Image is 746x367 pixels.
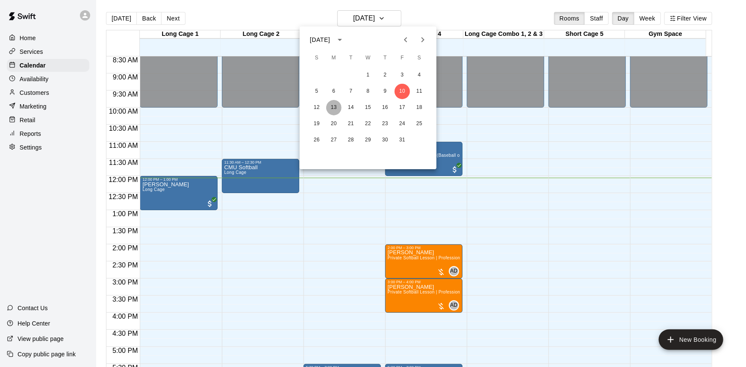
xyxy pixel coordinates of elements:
button: 24 [395,116,410,132]
button: 20 [326,116,342,132]
button: 29 [360,132,376,148]
span: Sunday [309,50,324,67]
span: Saturday [412,50,427,67]
button: 26 [309,132,324,148]
button: 8 [360,84,376,99]
button: 5 [309,84,324,99]
button: 28 [343,132,359,148]
span: Friday [395,50,410,67]
button: calendar view is open, switch to year view [333,32,347,47]
button: 19 [309,116,324,132]
button: 27 [326,132,342,148]
button: 15 [360,100,376,115]
button: 25 [412,116,427,132]
button: 23 [377,116,393,132]
span: Monday [326,50,342,67]
button: Previous month [397,31,414,48]
button: 31 [395,132,410,148]
div: [DATE] [310,35,330,44]
button: 4 [412,68,427,83]
button: 2 [377,68,393,83]
button: 14 [343,100,359,115]
span: Wednesday [360,50,376,67]
button: 10 [395,84,410,99]
button: 30 [377,132,393,148]
button: Next month [414,31,431,48]
button: 18 [412,100,427,115]
button: 1 [360,68,376,83]
button: 12 [309,100,324,115]
button: 22 [360,116,376,132]
button: 16 [377,100,393,115]
button: 11 [412,84,427,99]
button: 7 [343,84,359,99]
span: Thursday [377,50,393,67]
button: 17 [395,100,410,115]
button: 13 [326,100,342,115]
span: Tuesday [343,50,359,67]
button: 9 [377,84,393,99]
button: 3 [395,68,410,83]
button: 6 [326,84,342,99]
button: 21 [343,116,359,132]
